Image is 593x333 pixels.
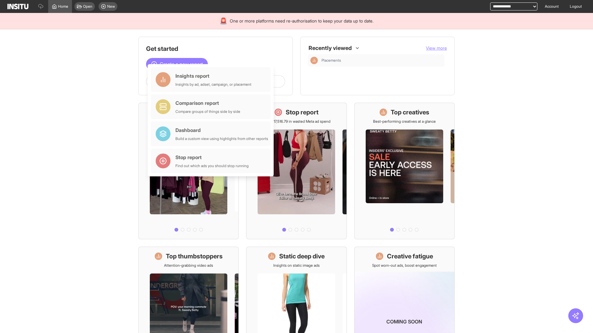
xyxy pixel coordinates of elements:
h1: Stop report [286,108,318,117]
div: Insights by ad, adset, campaign, or placement [175,82,251,87]
h1: Top thumbstoppers [166,252,223,261]
button: Create a new report [146,58,208,70]
div: Build a custom view using highlights from other reports [175,136,268,141]
div: 🚨 [220,17,227,25]
a: What's live nowSee all active ads instantly [138,103,239,239]
p: Attention-grabbing video ads [164,263,213,268]
span: New [107,4,115,9]
div: Insights [310,57,318,64]
div: Dashboard [175,126,268,134]
h1: Get started [146,44,285,53]
span: Open [83,4,92,9]
img: Logo [7,4,28,9]
span: Placements [322,58,442,63]
h1: Top creatives [391,108,429,117]
div: Comparison report [175,99,240,107]
span: Create a new report [160,60,203,68]
div: Stop report [175,154,249,161]
span: One or more platforms need re-authorisation to keep your data up to date. [230,18,373,24]
p: Save £17,516.79 in wasted Meta ad spend [263,119,330,124]
button: View more [426,45,447,51]
p: Insights on static image ads [273,263,320,268]
a: Top creativesBest-performing creatives at a glance [354,103,455,239]
div: Compare groups of things side by side [175,109,240,114]
div: Find out which ads you should stop running [175,163,249,168]
p: Best-performing creatives at a glance [373,119,436,124]
h1: Static deep dive [279,252,325,261]
span: Home [58,4,68,9]
span: Placements [322,58,341,63]
a: Stop reportSave £17,516.79 in wasted Meta ad spend [246,103,347,239]
div: Insights report [175,72,251,80]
